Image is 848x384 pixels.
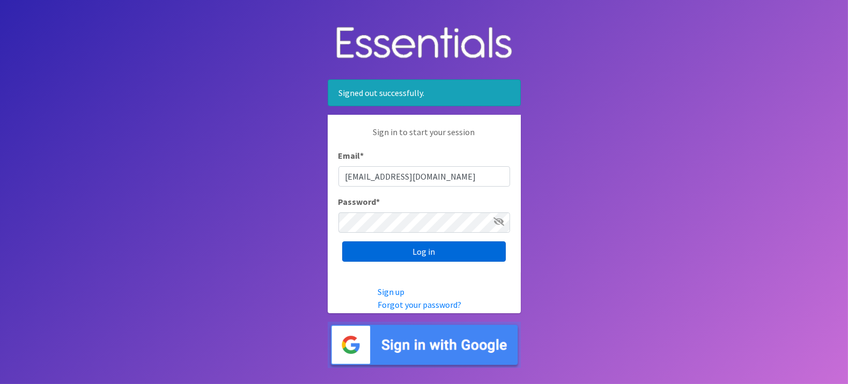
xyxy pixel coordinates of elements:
label: Email [338,149,364,162]
p: Sign in to start your session [338,125,510,149]
a: Sign up [378,286,404,297]
input: Log in [342,241,506,262]
img: Human Essentials [328,16,521,71]
div: Signed out successfully. [328,79,521,106]
abbr: required [377,196,380,207]
a: Forgot your password? [378,299,461,310]
label: Password [338,195,380,208]
abbr: required [360,150,364,161]
img: Sign in with Google [328,322,521,368]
